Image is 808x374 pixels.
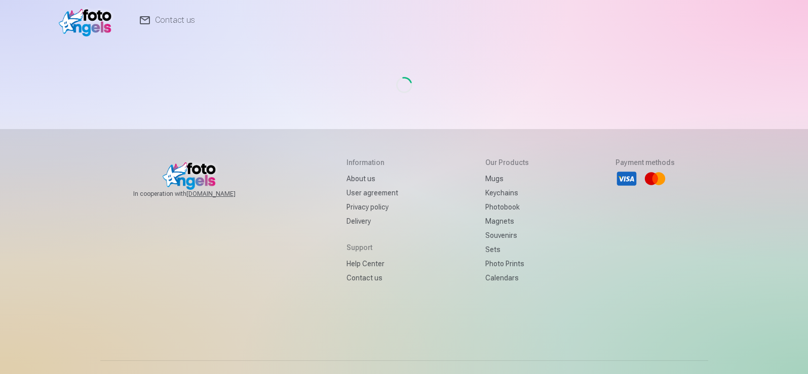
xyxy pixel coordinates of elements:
[347,257,398,271] a: Help Center
[347,157,398,168] h5: Information
[347,271,398,285] a: Contact us
[644,168,666,190] li: Mastercard
[485,257,529,271] a: Photo prints
[485,228,529,242] a: Souvenirs
[347,172,398,186] a: About us
[485,214,529,228] a: Magnets
[133,190,260,198] span: In cooperation with
[485,242,529,257] a: Sets
[347,186,398,200] a: User agreement
[347,200,398,214] a: Privacy policy
[347,242,398,253] h5: Support
[615,157,675,168] h5: Payment methods
[615,168,638,190] li: Visa
[59,4,117,36] img: /fa1
[485,200,529,214] a: Photobook
[347,214,398,228] a: Delivery
[485,271,529,285] a: Calendars
[485,157,529,168] h5: Our products
[485,172,529,186] a: Mugs
[186,190,260,198] a: [DOMAIN_NAME]
[485,186,529,200] a: Keychains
